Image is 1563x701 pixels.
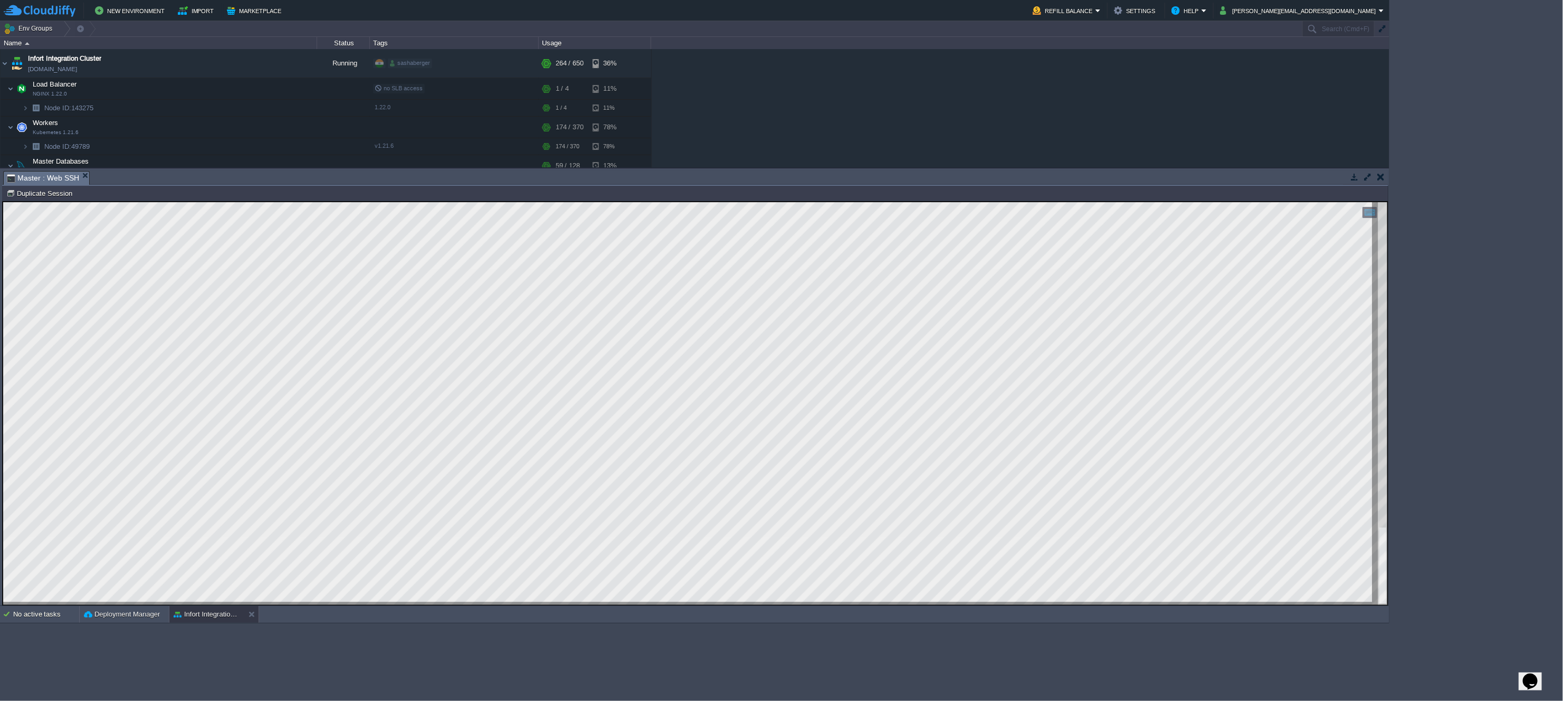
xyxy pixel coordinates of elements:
img: CloudJiffy [4,4,75,17]
div: sashaberger [388,59,432,68]
div: 1 / 4 [556,100,567,116]
img: AMDAwAAAACH5BAEAAAAALAAAAAABAAEAAAICRAEAOw== [25,42,30,45]
img: AMDAwAAAACH5BAEAAAAALAAAAAABAAEAAAICRAEAOw== [28,100,43,116]
span: Workers [32,118,60,127]
img: AMDAwAAAACH5BAEAAAAALAAAAAABAAEAAAICRAEAOw== [28,138,43,155]
div: 11% [593,78,627,99]
div: 78% [593,117,627,138]
a: WorkersKubernetes 1.21.6 [32,119,60,127]
div: Running [317,49,370,78]
div: 1 / 4 [556,78,569,99]
div: 59 / 128 [556,155,580,176]
div: Tags [370,37,538,49]
div: 174 / 370 [556,138,579,155]
div: Usage [539,37,651,49]
button: Infort Integration Cluster [174,609,240,620]
button: Deployment Manager [84,609,160,620]
div: Name [1,37,317,49]
img: AMDAwAAAACH5BAEAAAAALAAAAAABAAEAAAICRAEAOw== [9,49,24,78]
span: NGINX 1.22.0 [33,91,67,97]
span: no SLB access [375,85,423,91]
span: Master : Web SSH [7,172,79,185]
img: AMDAwAAAACH5BAEAAAAALAAAAAABAAEAAAICRAEAOw== [1,49,9,78]
img: AMDAwAAAACH5BAEAAAAALAAAAAABAAEAAAICRAEAOw== [14,78,29,99]
img: AMDAwAAAACH5BAEAAAAALAAAAAABAAEAAAICRAEAOw== [22,100,28,116]
div: 78% [593,138,627,155]
div: 36% [593,49,627,78]
div: 11% [593,100,627,116]
button: Env Groups [4,21,56,36]
img: AMDAwAAAACH5BAEAAAAALAAAAAABAAEAAAICRAEAOw== [7,117,14,138]
button: Settings [1114,4,1158,17]
a: [DOMAIN_NAME] [28,64,77,74]
span: Node ID: [44,143,71,150]
span: Node ID: [44,104,71,112]
span: Kubernetes 1.21.6 [33,129,79,136]
div: No active tasks [13,606,79,623]
span: 1.22.0 [375,104,390,110]
iframe: chat widget [1519,659,1552,690]
img: AMDAwAAAACH5BAEAAAAALAAAAAABAAEAAAICRAEAOw== [7,78,14,99]
a: Master Databases [32,157,90,165]
button: Marketplace [227,4,284,17]
button: Duplicate Session [6,188,75,198]
img: AMDAwAAAACH5BAEAAAAALAAAAAABAAEAAAICRAEAOw== [7,155,14,176]
span: Master Databases [32,157,90,166]
div: 13% [593,155,627,176]
button: Refill Balance [1033,4,1095,17]
a: Node ID:143275 [43,103,95,112]
a: Load BalancerNGINX 1.22.0 [32,80,78,88]
a: Infort Integration Cluster [28,53,101,64]
button: New Environment [95,4,168,17]
div: 264 / 650 [556,49,584,78]
div: Status [318,37,369,49]
button: Help [1171,4,1202,17]
img: AMDAwAAAACH5BAEAAAAALAAAAAABAAEAAAICRAEAOw== [14,155,29,176]
img: AMDAwAAAACH5BAEAAAAALAAAAAABAAEAAAICRAEAOw== [14,117,29,138]
span: Load Balancer [32,80,78,89]
button: [PERSON_NAME][EMAIL_ADDRESS][DOMAIN_NAME] [1220,4,1379,17]
div: 174 / 370 [556,117,584,138]
span: v1.21.6 [375,143,394,149]
span: 143275 [43,103,95,112]
button: Import [178,4,217,17]
span: 49789 [43,142,91,151]
img: AMDAwAAAACH5BAEAAAAALAAAAAABAAEAAAICRAEAOw== [22,138,28,155]
a: Node ID:49789 [43,142,91,151]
